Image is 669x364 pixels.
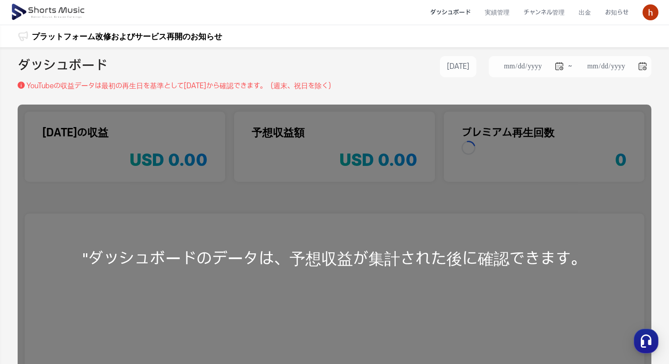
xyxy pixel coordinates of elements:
[478,1,517,24] a: 実績管理
[18,82,25,89] img: 설명 아이콘
[489,56,651,77] li: ~
[423,1,478,24] a: ダッシュボード
[26,81,335,91] p: YouTubeの収益データは最初の再生日を基準とし て[DATE]から確認できます。（週末、祝日を除く）
[643,4,658,20] img: 사용자 이미지
[598,1,636,24] a: お知らせ
[18,56,108,77] h2: ダッシュボード
[32,30,222,42] a: プラットフォーム改修およびサービス再開のお知らせ
[517,1,572,24] a: チャンネル管理
[572,1,598,24] a: 出金
[440,56,476,77] button: [DATE]
[18,31,28,41] img: 알림 아이콘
